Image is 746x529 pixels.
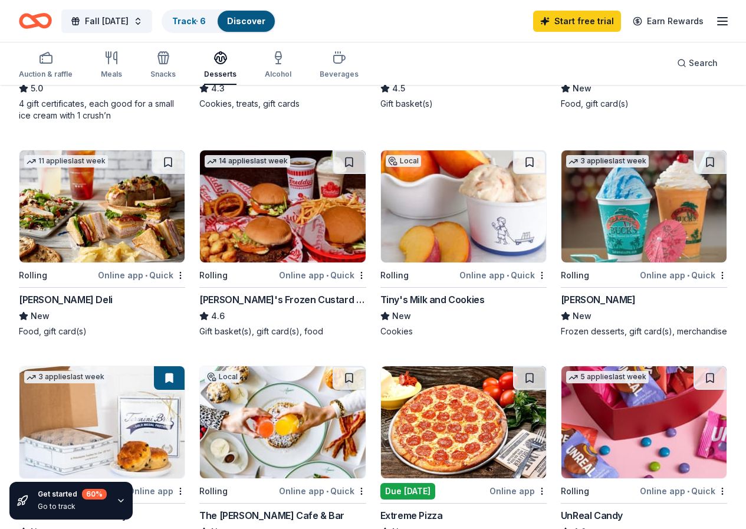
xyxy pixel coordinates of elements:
button: Desserts [204,46,236,85]
span: 4.5 [392,81,405,96]
button: Alcohol [265,46,291,85]
div: Rolling [380,268,409,282]
div: Food, gift card(s) [19,326,185,337]
div: 3 applies last week [566,155,649,167]
span: • [687,271,689,280]
img: Image for UnReal Candy [561,366,727,478]
div: Online app Quick [279,268,366,282]
div: 11 applies last week [24,155,108,167]
span: New [392,309,411,323]
div: Desserts [204,70,236,79]
div: UnReal Candy [561,508,623,523]
button: Snacks [150,46,176,85]
a: Image for McAlister's Deli11 applieslast weekRollingOnline app•Quick[PERSON_NAME] DeliNewFood, gi... [19,150,185,337]
span: • [326,271,328,280]
div: 5 applies last week [566,371,649,383]
button: Search [668,51,727,75]
span: • [326,487,328,496]
span: 5.0 [31,81,43,96]
img: Image for Termini Brothers Bakery [19,366,185,478]
a: Earn Rewards [626,11,711,32]
a: Image for Bahama Buck's3 applieslast weekRollingOnline app•Quick[PERSON_NAME]NewFrozen desserts, ... [561,150,727,337]
div: Rolling [19,268,47,282]
div: Online app Quick [459,268,547,282]
div: 60 % [82,489,107,500]
div: Get started [38,489,107,500]
button: Auction & raffle [19,46,73,85]
a: Image for Freddy's Frozen Custard & Steakburgers14 applieslast weekRollingOnline app•Quick[PERSON... [199,150,366,337]
img: Image for McAlister's Deli [19,150,185,262]
div: Go to track [38,502,107,511]
div: Rolling [561,268,589,282]
div: Local [386,155,421,167]
div: 4 gift certificates, each good for a small ice cream with 1 crush’n [19,98,185,121]
div: Online app Quick [98,268,185,282]
span: 4.6 [211,309,225,323]
div: Rolling [199,484,228,498]
a: Track· 6 [172,16,206,26]
img: Image for Freddy's Frozen Custard & Steakburgers [200,150,365,262]
div: 14 applies last week [205,155,290,167]
div: Rolling [561,484,589,498]
div: Snacks [150,70,176,79]
span: • [507,271,509,280]
div: [PERSON_NAME] [561,293,636,307]
img: Image for Bahama Buck's [561,150,727,262]
img: Image for Extreme Pizza [381,366,546,478]
div: Food, gift card(s) [561,98,727,110]
div: Online app Quick [640,484,727,498]
span: New [573,309,591,323]
button: Fall [DATE] [61,9,152,33]
button: Beverages [320,46,359,85]
div: Cookies, treats, gift cards [199,98,366,110]
div: Online app [489,484,547,498]
span: New [31,309,50,323]
a: Discover [227,16,265,26]
div: Due [DATE] [380,483,435,500]
div: Alcohol [265,70,291,79]
div: Frozen desserts, gift card(s), merchandise [561,326,727,337]
button: Track· 6Discover [162,9,276,33]
div: [PERSON_NAME]'s Frozen Custard & Steakburgers [199,293,366,307]
span: New [573,81,591,96]
div: 3 applies last week [24,371,107,383]
div: Tiny's Milk and Cookies [380,293,485,307]
div: Auction & raffle [19,70,73,79]
a: Home [19,7,52,35]
span: • [687,487,689,496]
div: Online app Quick [640,268,727,282]
div: [PERSON_NAME] Deli [19,293,113,307]
div: Meals [101,70,122,79]
div: Gift basket(s), gift card(s), food [199,326,366,337]
button: Meals [101,46,122,85]
span: Search [689,56,718,70]
a: Image for Tiny's Milk and CookiesLocalRollingOnline app•QuickTiny's Milk and CookiesNewCookies [380,150,547,337]
img: Image for Tiny's Milk and Cookies [381,150,546,262]
a: Start free trial [533,11,621,32]
span: 4.3 [211,81,225,96]
div: Online app Quick [279,484,366,498]
div: Extreme Pizza [380,508,443,523]
div: Beverages [320,70,359,79]
div: The [PERSON_NAME] Cafe & Bar [199,508,344,523]
span: • [145,271,147,280]
span: Fall [DATE] [85,14,129,28]
div: Gift basket(s) [380,98,547,110]
div: Local [205,371,240,383]
div: Rolling [199,268,228,282]
div: Cookies [380,326,547,337]
img: Image for The Annie Cafe & Bar [200,366,365,478]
